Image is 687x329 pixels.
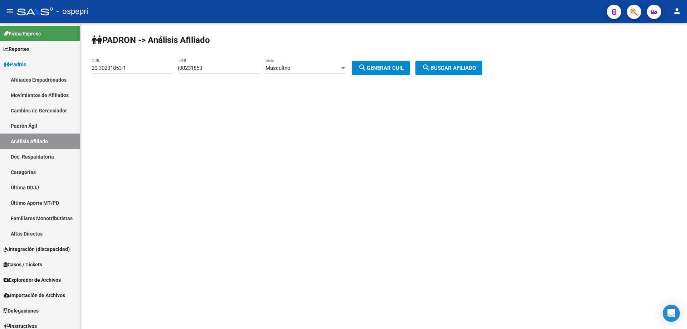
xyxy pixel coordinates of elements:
mat-icon: search [358,63,367,72]
span: - ospepri [57,4,88,19]
button: Buscar afiliado [415,61,482,75]
span: Integración (discapacidad) [4,245,70,253]
button: Generar CUIL [352,61,410,75]
span: Buscar afiliado [422,65,476,71]
span: Padrón [4,61,26,68]
mat-icon: search [422,63,430,72]
mat-icon: person [673,7,681,15]
span: Delegaciones [4,307,39,315]
span: Firma Express [4,30,41,38]
div: | [178,65,415,71]
span: Explorador de Archivos [4,276,61,284]
span: Generar CUIL [358,65,404,71]
span: Casos / Tickets [4,261,42,268]
span: Masculino [265,65,291,71]
mat-icon: menu [6,7,14,15]
span: Reportes [4,45,29,53]
div: Open Intercom Messenger [663,305,680,322]
span: Importación de Archivos [4,291,65,299]
strong: PADRON -> Análisis Afiliado [92,35,210,45]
